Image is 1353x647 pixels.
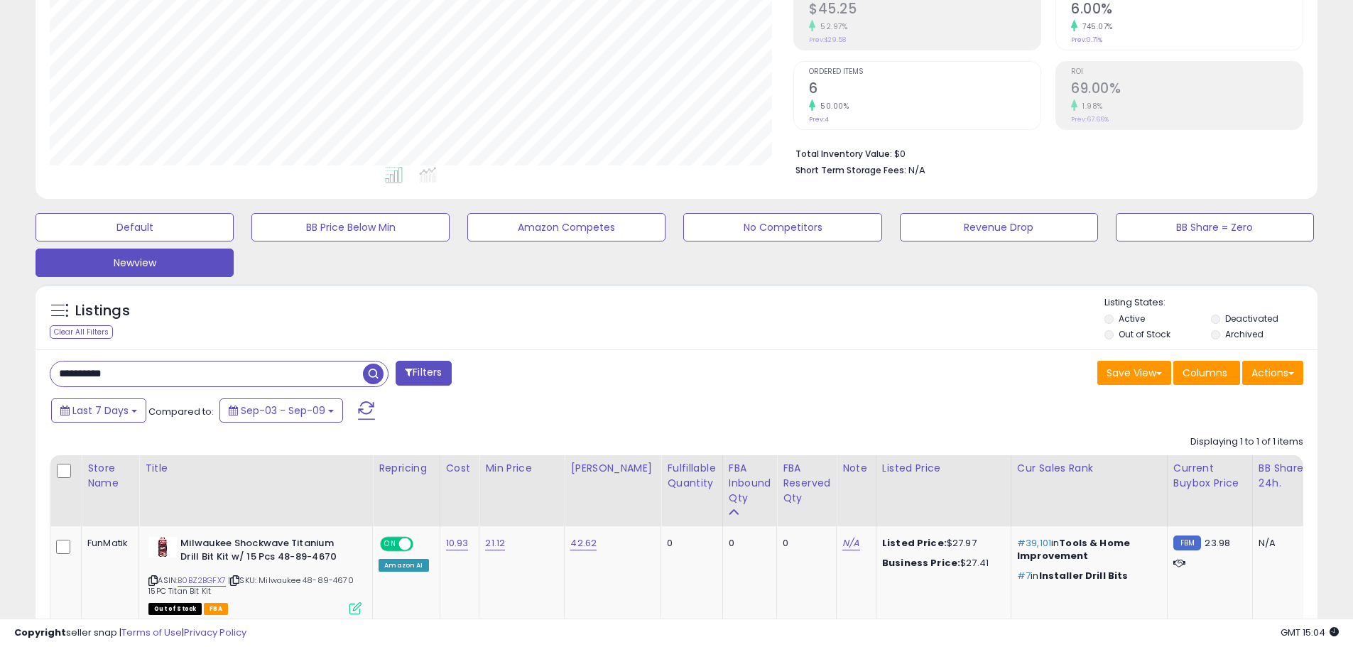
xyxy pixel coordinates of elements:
b: Business Price: [882,556,960,570]
label: Out of Stock [1119,328,1170,340]
div: FBA inbound Qty [729,461,771,506]
button: Columns [1173,361,1240,385]
div: $27.41 [882,557,1000,570]
button: Filters [396,361,451,386]
label: Active [1119,312,1145,325]
div: Store Name [87,461,133,491]
div: Repricing [379,461,433,476]
div: [PERSON_NAME] [570,461,655,476]
small: Prev: 0.71% [1071,36,1102,44]
button: Amazon Competes [467,213,665,241]
span: 2025-09-17 15:04 GMT [1281,626,1339,639]
a: 42.62 [570,536,597,550]
span: Last 7 Days [72,403,129,418]
span: Tools & Home Improvement [1017,536,1130,562]
h2: $45.25 [809,1,1040,20]
h5: Listings [75,301,130,321]
b: Total Inventory Value: [795,148,892,160]
button: Actions [1242,361,1303,385]
span: Compared to: [148,405,214,418]
h2: 6 [809,80,1040,99]
div: Current Buybox Price [1173,461,1246,491]
a: Privacy Policy [184,626,246,639]
span: ON [381,538,399,550]
b: Milwaukee Shockwave Titanium Drill Bit Kit w/ 15 Pcs 48-89-4670 [180,537,353,567]
p: in [1017,570,1156,582]
strong: Copyright [14,626,66,639]
p: Listing States: [1104,296,1317,310]
div: $27.97 [882,537,1000,550]
div: Displaying 1 to 1 of 1 items [1190,435,1303,449]
span: #39,101 [1017,536,1051,550]
button: Newview [36,249,234,277]
small: 745.07% [1077,21,1113,32]
b: Listed Price: [882,536,947,550]
img: 31XuNP8pHWL._SL40_.jpg [148,537,177,558]
span: FBA [204,603,228,615]
small: 50.00% [815,101,849,112]
a: 21.12 [485,536,505,550]
div: FunMatik [87,537,128,550]
h2: 6.00% [1071,1,1303,20]
small: Prev: 4 [809,115,829,124]
div: BB Share 24h. [1259,461,1310,491]
div: Fulfillable Quantity [667,461,716,491]
a: B0BZ2BGFX7 [178,575,226,587]
span: All listings that are currently out of stock and unavailable for purchase on Amazon [148,603,202,615]
button: BB Price Below Min [251,213,450,241]
div: N/A [1259,537,1305,550]
a: N/A [842,536,859,550]
span: Installer Drill Bits [1039,569,1129,582]
button: Last 7 Days [51,398,146,423]
button: BB Share = Zero [1116,213,1314,241]
div: Clear All Filters [50,325,113,339]
span: #7 [1017,569,1031,582]
button: Sep-03 - Sep-09 [219,398,343,423]
small: 52.97% [815,21,847,32]
div: 0 [667,537,711,550]
small: Prev: 67.66% [1071,115,1109,124]
div: Amazon AI [379,559,428,572]
div: FBA Reserved Qty [783,461,830,506]
button: Default [36,213,234,241]
label: Deactivated [1225,312,1278,325]
span: 23.98 [1205,536,1230,550]
span: N/A [908,163,925,177]
div: Cur Sales Rank [1017,461,1161,476]
small: Prev: $29.58 [809,36,846,44]
div: Title [145,461,366,476]
button: No Competitors [683,213,881,241]
p: in [1017,537,1156,562]
div: Min Price [485,461,558,476]
a: 10.93 [446,536,469,550]
a: Terms of Use [121,626,182,639]
label: Archived [1225,328,1264,340]
div: seller snap | | [14,626,246,640]
div: Cost [446,461,474,476]
button: Revenue Drop [900,213,1098,241]
span: OFF [411,538,434,550]
span: | SKU: Milwaukee 48-89-4670 15PC Titan Bit Kit [148,575,354,596]
div: Note [842,461,870,476]
b: Short Term Storage Fees: [795,164,906,176]
li: $0 [795,144,1293,161]
small: FBM [1173,535,1201,550]
span: ROI [1071,68,1303,76]
div: ASIN: [148,537,362,613]
h2: 69.00% [1071,80,1303,99]
span: Ordered Items [809,68,1040,76]
span: Sep-03 - Sep-09 [241,403,325,418]
div: Listed Price [882,461,1005,476]
small: 1.98% [1077,101,1103,112]
button: Save View [1097,361,1171,385]
span: Columns [1183,366,1227,380]
div: 0 [783,537,825,550]
div: 0 [729,537,766,550]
